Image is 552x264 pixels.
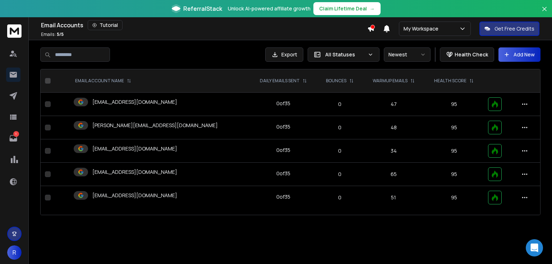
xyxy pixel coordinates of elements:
[92,168,177,176] p: [EMAIL_ADDRESS][DOMAIN_NAME]
[363,163,424,186] td: 65
[424,139,483,163] td: 95
[322,101,358,108] p: 0
[363,186,424,209] td: 51
[228,5,310,12] p: Unlock AI-powered affiliate growth
[424,186,483,209] td: 95
[494,25,534,32] p: Get Free Credits
[41,20,367,30] div: Email Accounts
[373,78,408,84] p: WARMUP EMAILS
[92,192,177,199] p: [EMAIL_ADDRESS][DOMAIN_NAME]
[276,123,290,130] div: 0 of 35
[526,239,543,256] div: Open Intercom Messenger
[276,170,290,177] div: 0 of 35
[7,245,22,260] button: R
[92,98,177,106] p: [EMAIL_ADDRESS][DOMAIN_NAME]
[57,31,64,37] span: 5 / 5
[260,78,300,84] p: DAILY EMAILS SENT
[440,47,494,62] button: Health Check
[363,139,424,163] td: 34
[455,51,488,58] p: Health Check
[276,147,290,154] div: 0 of 35
[326,78,346,84] p: BOUNCES
[265,47,303,62] button: Export
[75,78,131,84] div: EMAIL ACCOUNT NAME
[363,116,424,139] td: 48
[424,163,483,186] td: 95
[424,93,483,116] td: 95
[92,122,218,129] p: [PERSON_NAME][EMAIL_ADDRESS][DOMAIN_NAME]
[322,194,358,201] p: 0
[424,116,483,139] td: 95
[434,78,466,84] p: HEALTH SCORE
[325,51,365,58] p: All Statuses
[322,124,358,131] p: 0
[276,100,290,107] div: 0 of 35
[13,131,19,137] p: 1
[88,20,123,30] button: Tutorial
[313,2,381,15] button: Claim Lifetime Deal→
[540,4,549,22] button: Close banner
[498,47,540,62] button: Add New
[384,47,431,62] button: Newest
[92,145,177,152] p: [EMAIL_ADDRESS][DOMAIN_NAME]
[479,22,539,36] button: Get Free Credits
[183,4,222,13] span: ReferralStack
[404,25,441,32] p: My Workspace
[363,93,424,116] td: 47
[6,131,20,145] a: 1
[276,193,290,200] div: 0 of 35
[41,32,64,37] p: Emails :
[370,5,375,12] span: →
[322,147,358,154] p: 0
[322,171,358,178] p: 0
